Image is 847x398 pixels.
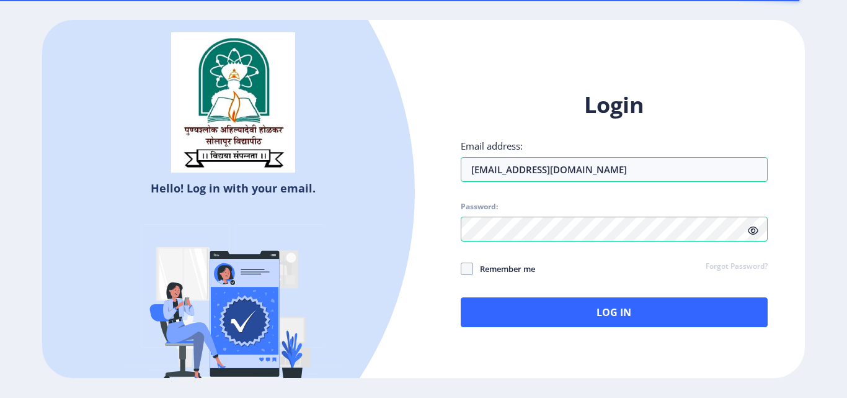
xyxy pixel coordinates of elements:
span: Remember me [473,261,535,276]
h1: Login [461,90,768,120]
input: Email address [461,157,768,182]
label: Email address: [461,140,523,152]
a: Forgot Password? [706,261,768,273]
label: Password: [461,202,498,212]
button: Log In [461,297,768,327]
img: sulogo.png [171,32,295,173]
